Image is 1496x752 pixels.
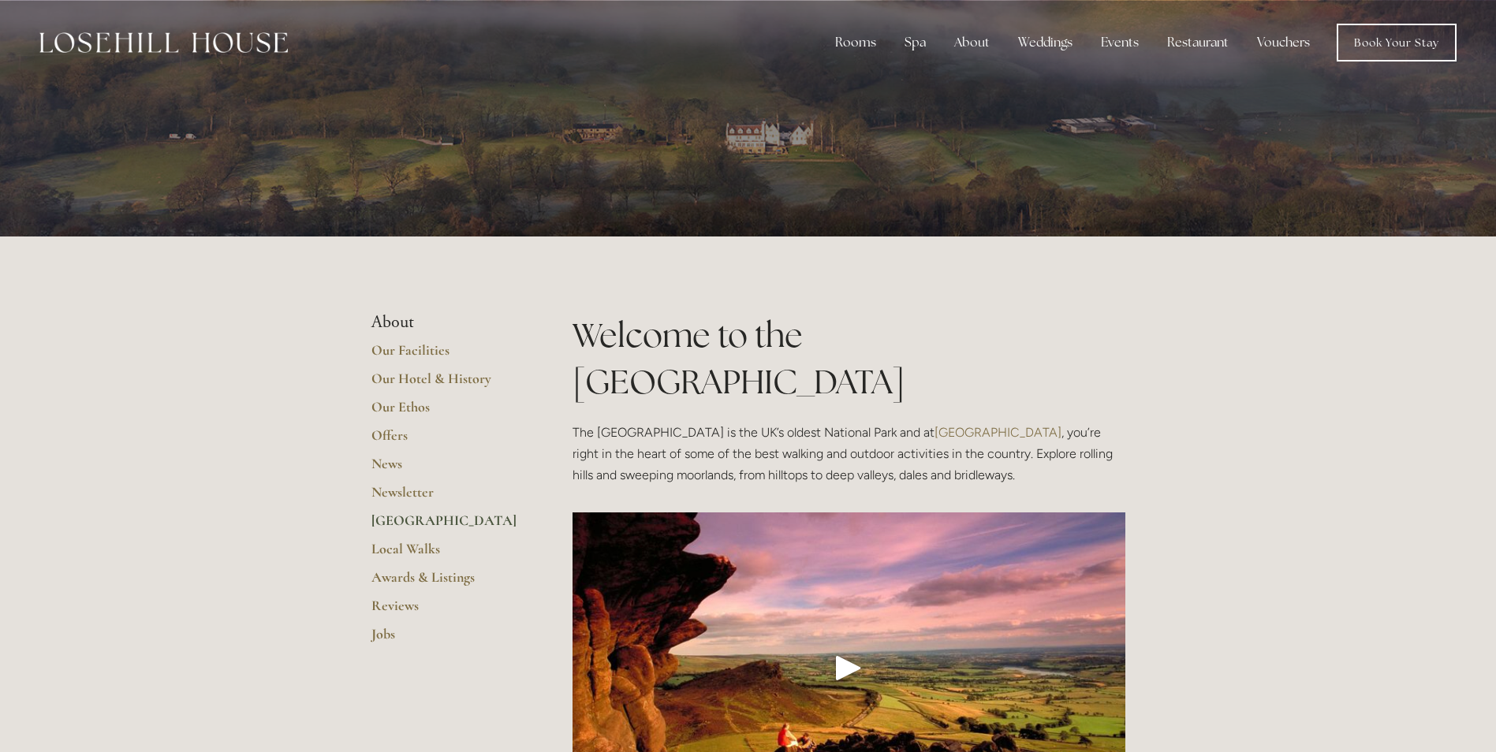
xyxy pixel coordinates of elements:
[371,625,522,653] a: Jobs
[39,32,288,53] img: Losehill House
[573,422,1125,486] p: The [GEOGRAPHIC_DATA] is the UK’s oldest National Park and at , you’re right in the heart of some...
[823,27,889,58] div: Rooms
[1088,27,1151,58] div: Events
[935,425,1061,440] a: [GEOGRAPHIC_DATA]
[371,398,522,426] a: Our Ethos
[371,426,522,455] a: Offers
[1005,27,1085,58] div: Weddings
[371,455,522,483] a: News
[371,597,522,625] a: Reviews
[371,370,522,398] a: Our Hotel & History
[1337,24,1457,61] a: Book Your Stay
[892,27,938,58] div: Spa
[1155,27,1241,58] div: Restaurant
[371,312,522,333] li: About
[1244,27,1323,58] a: Vouchers
[371,341,522,370] a: Our Facilities
[573,312,1125,405] h1: Welcome to the [GEOGRAPHIC_DATA]
[371,512,522,540] a: [GEOGRAPHIC_DATA]
[942,27,1002,58] div: About
[371,540,522,568] a: Local Walks
[371,568,522,597] a: Awards & Listings
[371,483,522,512] a: Newsletter
[830,649,867,687] div: Play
